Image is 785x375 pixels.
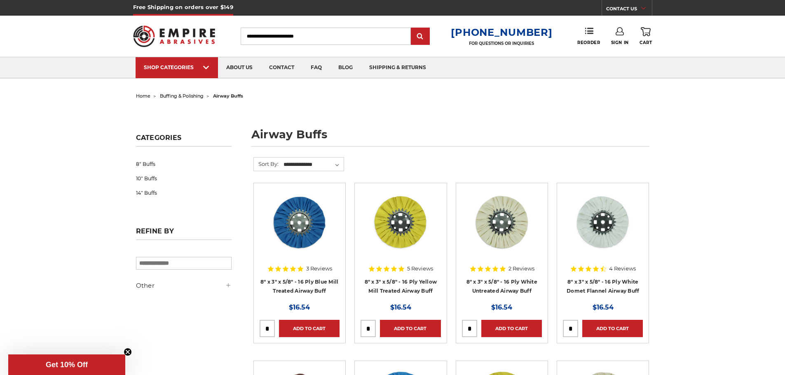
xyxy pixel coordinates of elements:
a: 8" x 3" x 5/8" - 16 Ply Yellow Mill Treated Airway Buff [365,279,437,294]
img: 8 inch untreated airway buffing wheel [469,189,535,255]
img: blue mill treated 8 inch airway buffing wheel [267,189,333,255]
h1: airway buffs [251,129,649,147]
div: Get 10% OffClose teaser [8,354,125,375]
a: 8 inch white domet flannel airway buffing wheel [563,189,643,269]
a: [PHONE_NUMBER] [451,26,552,38]
span: Sign In [611,40,629,45]
a: Cart [640,27,652,45]
a: CONTACT US [606,4,652,16]
span: 2 Reviews [508,266,534,271]
a: 8" Buffs [136,157,232,171]
a: 8 x 3 x 5/8 airway buff yellow mill treatment [361,189,441,269]
a: shipping & returns [361,57,434,78]
span: 3 Reviews [306,266,332,271]
a: Add to Cart [481,320,542,337]
select: Sort By: [282,158,344,171]
img: 8 x 3 x 5/8 airway buff yellow mill treatment [368,189,434,255]
button: Close teaser [124,348,132,356]
div: SHOP CATEGORIES [144,64,210,70]
span: $16.54 [593,303,614,311]
span: airway buffs [213,93,243,99]
a: Add to Cart [380,320,441,337]
a: Reorder [577,27,600,45]
a: blog [330,57,361,78]
a: Add to Cart [279,320,340,337]
a: 8" x 3" x 5/8" - 16 Ply Blue Mill Treated Airway Buff [260,279,338,294]
span: Reorder [577,40,600,45]
a: faq [302,57,330,78]
p: FOR QUESTIONS OR INQUIRIES [451,41,552,46]
input: Submit [412,28,429,45]
a: 10" Buffs [136,171,232,186]
span: $16.54 [289,303,310,311]
span: Cart [640,40,652,45]
span: 4 Reviews [609,266,636,271]
h5: Categories [136,134,232,147]
a: 8" x 3" x 5/8" - 16 Ply White Domet Flannel Airway Buff [567,279,639,294]
a: 8 inch untreated airway buffing wheel [462,189,542,269]
a: 14" Buffs [136,186,232,200]
span: 5 Reviews [407,266,433,271]
span: $16.54 [390,303,411,311]
label: Sort By: [254,158,279,170]
a: about us [218,57,261,78]
a: blue mill treated 8 inch airway buffing wheel [260,189,340,269]
a: Add to Cart [582,320,643,337]
h5: Refine by [136,227,232,240]
a: buffing & polishing [160,93,204,99]
img: 8 inch white domet flannel airway buffing wheel [570,189,636,255]
span: $16.54 [491,303,512,311]
h5: Other [136,281,232,291]
span: Get 10% Off [46,361,88,369]
a: 8" x 3" x 5/8" - 16 Ply White Untreated Airway Buff [466,279,537,294]
img: Empire Abrasives [133,20,216,52]
a: home [136,93,150,99]
a: contact [261,57,302,78]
